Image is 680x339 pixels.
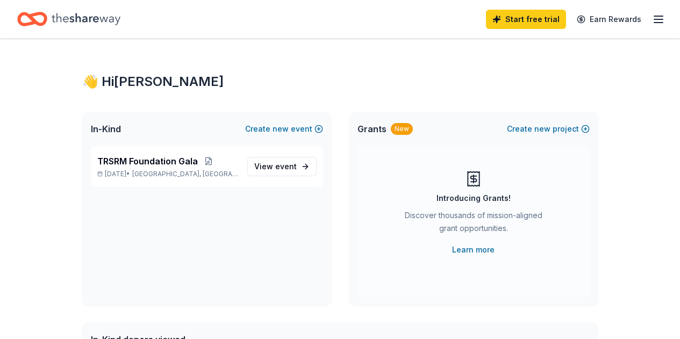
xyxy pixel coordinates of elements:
[570,10,648,29] a: Earn Rewards
[254,160,297,173] span: View
[273,122,289,135] span: new
[97,155,198,168] span: TRSRM Foundation Gala
[82,73,598,90] div: 👋 Hi [PERSON_NAME]
[534,122,550,135] span: new
[132,170,238,178] span: [GEOGRAPHIC_DATA], [GEOGRAPHIC_DATA]
[97,170,239,178] p: [DATE] •
[486,10,566,29] a: Start free trial
[507,122,590,135] button: Createnewproject
[452,243,495,256] a: Learn more
[436,192,511,205] div: Introducing Grants!
[17,6,120,32] a: Home
[275,162,297,171] span: event
[400,209,547,239] div: Discover thousands of mission-aligned grant opportunities.
[247,157,317,176] a: View event
[391,123,413,135] div: New
[91,122,121,135] span: In-Kind
[245,122,323,135] button: Createnewevent
[357,122,386,135] span: Grants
